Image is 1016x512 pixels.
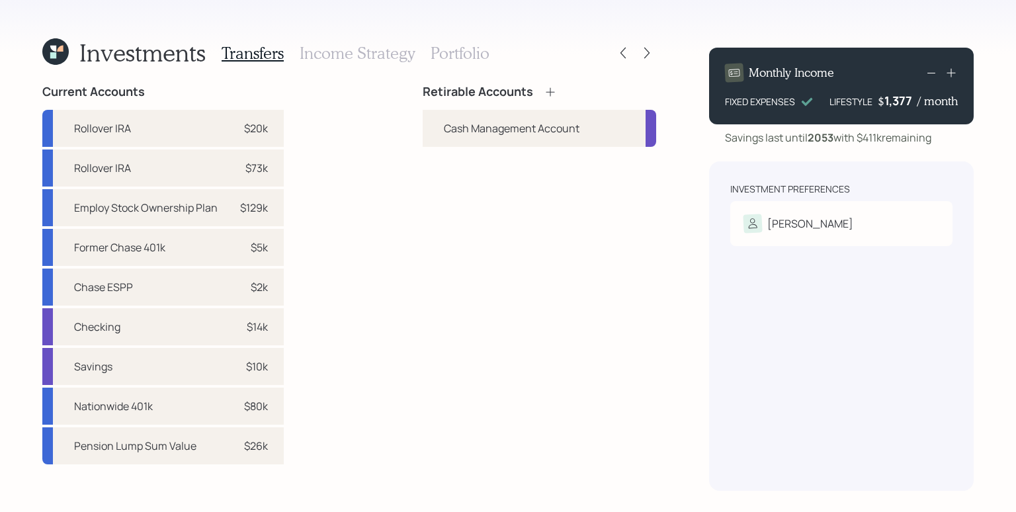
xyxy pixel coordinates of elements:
div: $26k [244,438,268,454]
div: Investment Preferences [730,183,850,196]
div: Savings last until with $411k remaining [725,130,931,146]
h4: / month [917,94,958,108]
h4: Retirable Accounts [423,85,533,99]
h3: Portfolio [431,44,489,63]
div: Checking [74,319,120,335]
div: $80k [244,398,268,414]
div: 1,377 [884,93,917,108]
div: $129k [240,200,268,216]
div: Rollover IRA [74,120,131,136]
div: Savings [74,359,112,374]
div: Chase ESPP [74,279,133,295]
h3: Transfers [222,44,284,63]
div: Employ Stock Ownership Plan [74,200,218,216]
div: Rollover IRA [74,160,131,176]
div: LIFESTYLE [829,95,872,108]
div: FIXED EXPENSES [725,95,795,108]
div: $73k [245,160,268,176]
div: $5k [251,239,268,255]
b: 2053 [808,130,833,145]
div: Cash Management Account [444,120,579,136]
div: Pension Lump Sum Value [74,438,196,454]
h4: $ [878,94,884,108]
div: $10k [246,359,268,374]
div: Former Chase 401k [74,239,165,255]
div: $2k [251,279,268,295]
h4: Monthly Income [749,65,834,80]
div: $14k [247,319,268,335]
div: $20k [244,120,268,136]
div: Nationwide 401k [74,398,153,414]
h1: Investments [79,38,206,67]
h4: Current Accounts [42,85,145,99]
div: [PERSON_NAME] [767,216,853,232]
h3: Income Strategy [300,44,415,63]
